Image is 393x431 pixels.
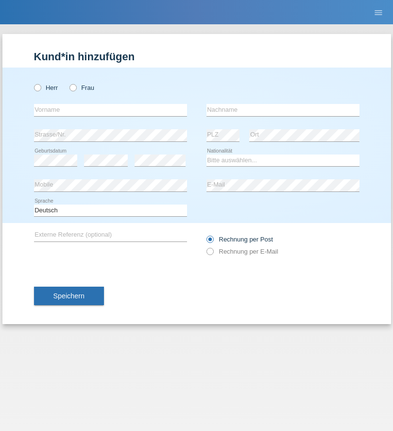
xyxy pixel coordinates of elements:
[69,84,94,91] label: Frau
[53,292,85,300] span: Speichern
[206,248,278,255] label: Rechnung per E-Mail
[374,8,383,17] i: menu
[34,51,359,63] h1: Kund*in hinzufügen
[69,84,76,90] input: Frau
[34,84,40,90] input: Herr
[206,248,213,260] input: Rechnung per E-Mail
[206,236,273,243] label: Rechnung per Post
[34,84,58,91] label: Herr
[206,236,213,248] input: Rechnung per Post
[369,9,388,15] a: menu
[34,287,104,305] button: Speichern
